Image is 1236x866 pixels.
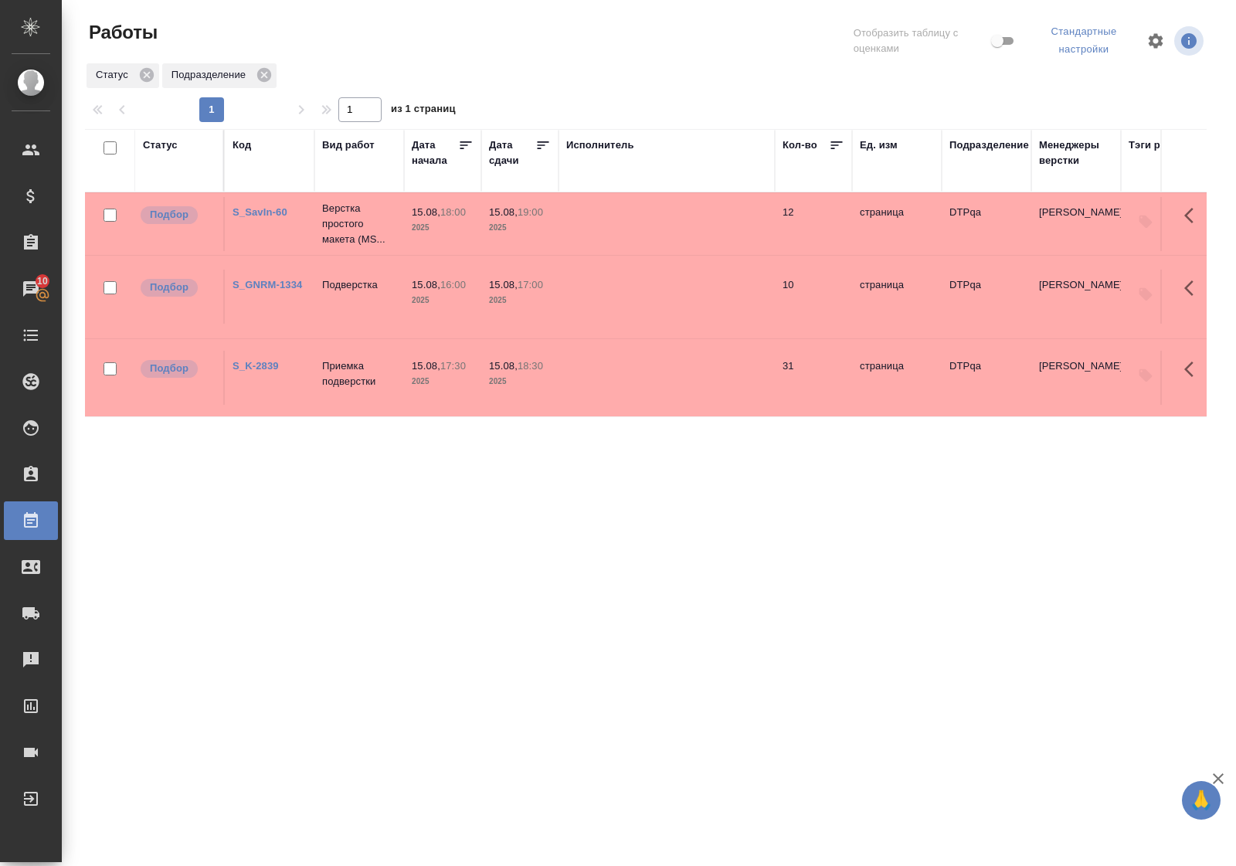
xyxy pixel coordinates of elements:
[566,138,634,153] div: Исполнитель
[322,138,375,153] div: Вид работ
[28,273,57,289] span: 10
[150,280,188,295] p: Подбор
[1175,197,1212,234] button: Здесь прячутся важные кнопки
[942,351,1031,405] td: DTPqa
[139,277,216,298] div: Можно подбирать исполнителей
[440,360,466,372] p: 17:30
[150,207,188,222] p: Подбор
[489,279,518,290] p: 15.08,
[233,138,251,153] div: Код
[852,351,942,405] td: страница
[233,279,302,290] a: S_GNRM-1334
[322,277,396,293] p: Подверстка
[412,374,474,389] p: 2025
[1175,351,1212,388] button: Здесь прячутся важные кнопки
[1039,205,1113,220] p: [PERSON_NAME]
[143,138,178,153] div: Статус
[412,360,440,372] p: 15.08,
[489,360,518,372] p: 15.08,
[860,138,898,153] div: Ед. изм
[171,67,251,83] p: Подразделение
[1137,22,1174,59] span: Настроить таблицу
[489,206,518,218] p: 15.08,
[4,270,58,308] a: 10
[412,279,440,290] p: 15.08,
[1039,138,1113,168] div: Менеджеры верстки
[322,201,396,247] p: Верстка простого макета (MS...
[1129,358,1163,392] button: Добавить тэги
[489,374,551,389] p: 2025
[412,138,458,168] div: Дата начала
[852,197,942,251] td: страница
[233,206,287,218] a: S_SavIn-60
[1039,358,1113,374] p: [PERSON_NAME]
[1129,138,1192,153] div: Тэги работы
[1175,270,1212,307] button: Здесь прячутся важные кнопки
[1188,784,1214,817] span: 🙏
[518,279,543,290] p: 17:00
[1129,277,1163,311] button: Добавить тэги
[139,358,216,379] div: Можно подбирать исполнителей
[949,138,1029,153] div: Подразделение
[942,270,1031,324] td: DTPqa
[854,25,988,56] span: Отобразить таблицу с оценками
[775,351,852,405] td: 31
[775,197,852,251] td: 12
[440,206,466,218] p: 18:00
[775,270,852,324] td: 10
[1031,20,1137,62] div: split button
[139,205,216,226] div: Можно подбирать исполнителей
[852,270,942,324] td: страница
[518,360,543,372] p: 18:30
[391,100,456,122] span: из 1 страниц
[412,206,440,218] p: 15.08,
[440,279,466,290] p: 16:00
[783,138,817,153] div: Кол-во
[942,197,1031,251] td: DTPqa
[162,63,277,88] div: Подразделение
[322,358,396,389] p: Приемка подверстки
[96,67,134,83] p: Статус
[489,293,551,308] p: 2025
[85,20,158,45] span: Работы
[489,138,535,168] div: Дата сдачи
[1039,277,1113,293] p: [PERSON_NAME]
[1129,205,1163,239] button: Добавить тэги
[1174,26,1207,56] span: Посмотреть информацию
[87,63,159,88] div: Статус
[412,220,474,236] p: 2025
[1182,781,1221,820] button: 🙏
[412,293,474,308] p: 2025
[489,220,551,236] p: 2025
[518,206,543,218] p: 19:00
[233,360,279,372] a: S_K-2839
[150,361,188,376] p: Подбор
